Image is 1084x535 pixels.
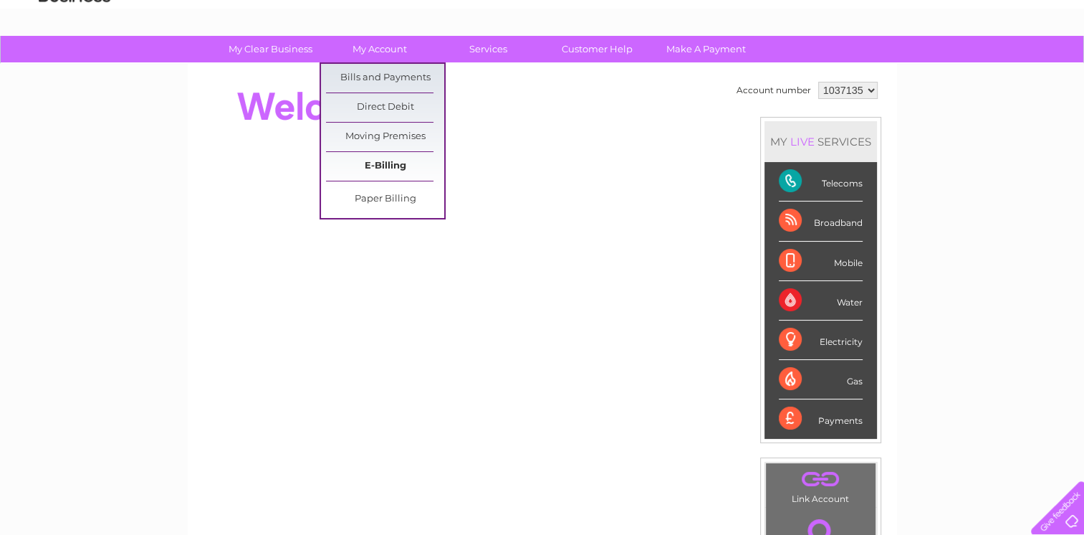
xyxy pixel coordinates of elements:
div: Mobile [779,242,863,281]
div: Water [779,281,863,321]
div: Broadband [779,202,863,241]
a: Direct Debit [326,93,444,122]
a: My Account [320,36,438,62]
a: Services [429,36,547,62]
div: LIVE [787,135,817,148]
img: logo.png [38,37,111,81]
div: Payments [779,399,863,438]
td: Account number [733,78,815,103]
div: Gas [779,360,863,399]
td: Link Account [765,463,876,508]
div: Telecoms [779,162,863,202]
a: Make A Payment [647,36,765,62]
a: My Clear Business [211,36,330,62]
a: 0333 014 3131 [814,7,913,25]
a: Water [832,61,859,72]
a: Telecoms [908,61,951,72]
a: . [769,467,872,492]
a: Log out [1037,61,1070,72]
a: Moving Premises [326,123,444,151]
div: Clear Business is a trading name of Verastar Limited (registered in [GEOGRAPHIC_DATA] No. 3667643... [204,8,881,70]
a: Blog [959,61,980,72]
div: Electricity [779,321,863,360]
a: Contact [989,61,1024,72]
a: Paper Billing [326,185,444,214]
div: MY SERVICES [764,121,877,162]
a: Bills and Payments [326,64,444,93]
a: E-Billing [326,152,444,181]
a: Energy [868,61,899,72]
a: Customer Help [538,36,656,62]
